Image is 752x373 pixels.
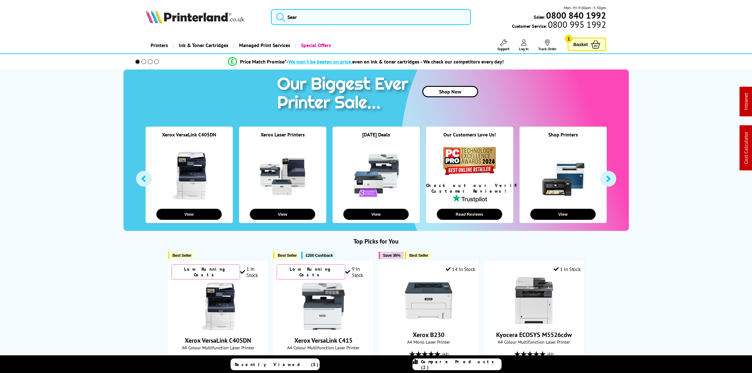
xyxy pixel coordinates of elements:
span: A4 Colour Multifunction Laser Printer [277,345,370,351]
div: Low Running Costs [277,264,345,280]
a: Special Offers [295,37,336,53]
div: - even on ink & toner cartridges - We check our competitors every day! [286,58,504,65]
a: Xerox B230 [405,319,452,326]
button: View [530,209,596,220]
button: Save 36% [379,252,404,259]
div: 1 In Stock [554,266,581,272]
span: Sales: [534,14,545,20]
span: Basket [573,40,588,49]
img: Xerox VersaLink C415 [300,283,347,330]
a: Managed Print Services [233,37,295,53]
span: £200 Cashback [306,253,333,258]
a: Shop Now [422,86,478,97]
div: 14 In Stock [446,266,475,272]
span: Recently Viewed (5) [235,362,319,367]
a: Cost Calculator [743,132,749,164]
a: Kyocera ECOSYS M5526cdw [496,331,572,339]
img: printer sale [274,69,415,119]
span: We won’t be beaten on price, [288,58,352,65]
span: Best Seller [409,253,429,258]
span: Support [497,46,509,51]
span: A4 Mono Laser Printer [382,339,475,345]
span: Save 36% [383,253,400,258]
a: Xerox Laser Printers [261,131,305,138]
span: Customer Service: [512,21,606,29]
span: 0800 995 1992 [547,21,606,27]
span: A4 Colour Multifunction Laser Printer [171,345,265,351]
img: Xerox B230 [405,277,452,324]
span: (114) [230,354,239,366]
span: (80) [547,348,554,360]
a: Support [497,39,509,51]
span: Ink & Toner Cartridges [179,37,228,53]
div: Low Running Costs [171,264,240,280]
li: modal_Promise [127,56,606,67]
span: Best Seller [278,253,297,258]
a: Printers [146,37,173,53]
div: 1 In Stock [240,266,265,278]
a: 0800 840 1992 [545,12,606,18]
a: Recently Viewed (5) [231,358,320,370]
a: Printerland Logo [146,9,263,25]
span: (57) [337,354,343,366]
a: Basket 1 [568,38,606,51]
span: (48) [442,348,448,360]
a: Xerox VersaLink C405DN [162,131,216,138]
button: Best Seller [405,252,432,259]
span: Log In [519,46,529,51]
button: View [156,209,222,220]
a: Xerox B230 [413,331,444,339]
span: Compare Products (2) [421,359,501,370]
button: View [250,209,315,220]
a: Xerox VersaLink C415 [294,336,352,345]
a: Ink & Toner Cartridges [173,37,233,53]
span: Price Match Promise* [240,58,286,65]
a: Xerox VersaLink C415 [300,325,347,331]
a: Xerox VersaLink C405DN [194,325,242,331]
a: Log In [519,39,529,51]
span: Best Seller [172,253,192,258]
a: Kyocera ECOSYS M5526cdw [510,319,558,326]
button: Best Seller [168,252,195,259]
button: Read Reviews [437,209,502,220]
div: Shop Printers [520,131,607,146]
span: A4 Colour Multifunction Laser Printer [487,339,581,345]
b: 0800 840 1992 [546,9,606,21]
img: Kyocera ECOSYS M5526cdw [510,277,558,324]
a: Intranet [743,93,749,110]
a: Track Order [538,39,556,51]
div: 9 In Stock [345,266,370,278]
input: Sear [271,9,471,25]
img: Xerox VersaLink C405DN [194,283,242,330]
span: Mon - Fri 9:00am - 5:30pm [564,5,606,11]
button: View [343,209,409,220]
a: Xerox VersaLink C405DN [185,336,251,345]
button: £200 Cashback [301,252,336,259]
div: Check out our Verified Customer Reviews! [426,183,513,194]
button: Best Seller [273,252,300,259]
div: Our Customers Love Us! [426,131,513,146]
div: [DATE] Deals [333,131,420,146]
a: Compare Products (2) [412,358,502,370]
img: Printerland Logo [146,9,244,23]
span: 1 [565,35,573,43]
